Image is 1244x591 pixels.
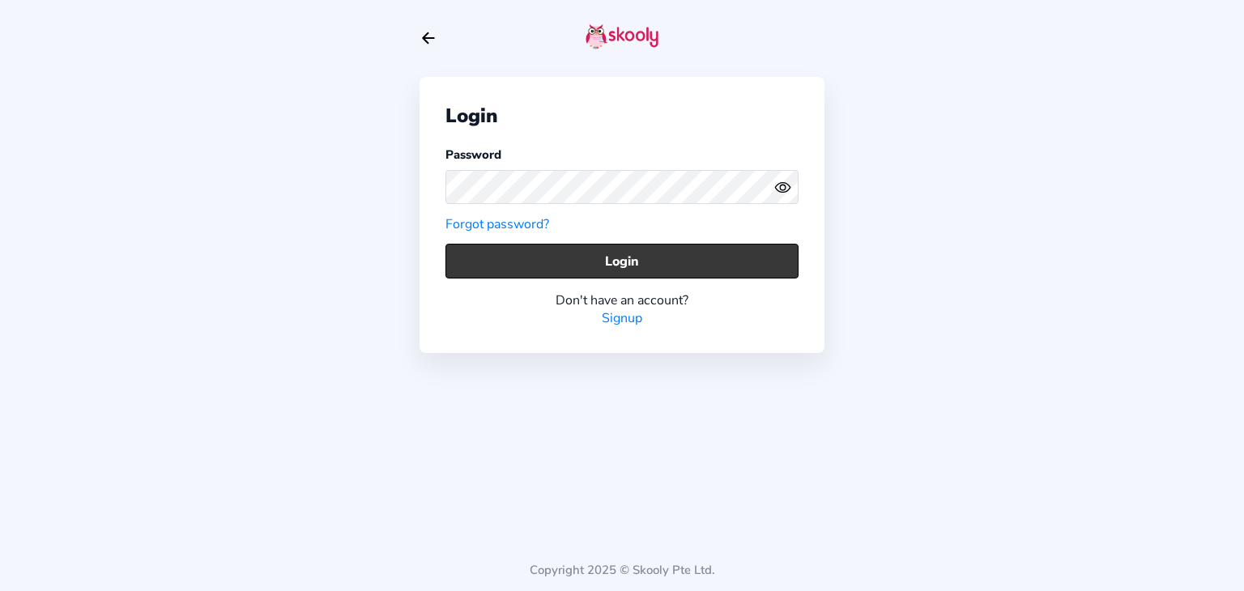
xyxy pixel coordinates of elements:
[774,179,799,196] button: eye outlineeye off outline
[445,244,799,278] button: Login
[445,103,799,129] div: Login
[445,147,501,163] label: Password
[445,215,549,233] a: Forgot password?
[586,23,658,49] img: skooly-logo.png
[602,309,642,327] a: Signup
[420,29,437,47] button: arrow back outline
[774,179,791,196] ion-icon: eye outline
[445,291,799,309] div: Don't have an account?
